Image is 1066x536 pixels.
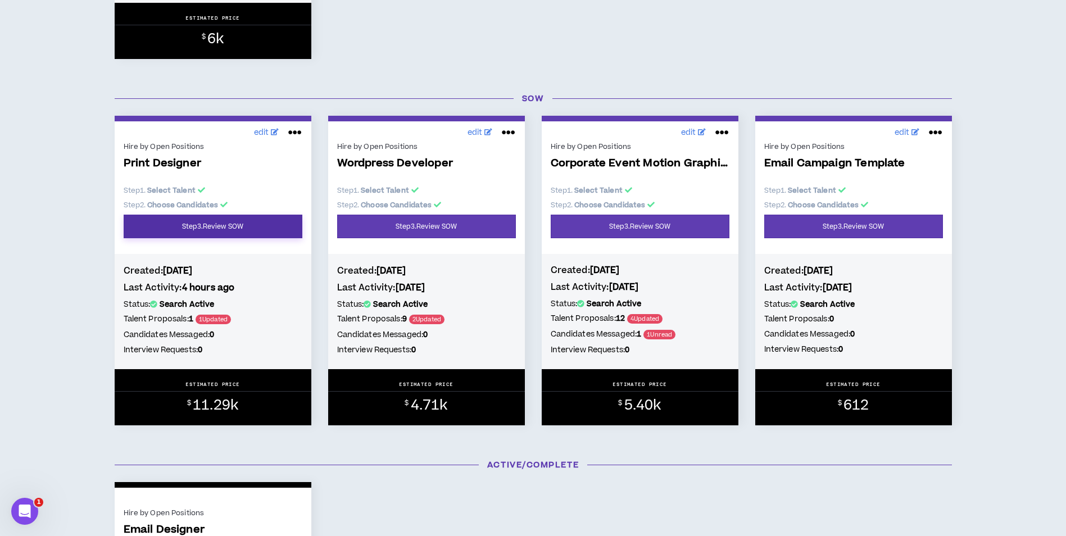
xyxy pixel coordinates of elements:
b: Choose Candidates [361,200,432,210]
b: Search Active [160,299,215,310]
b: 0 [838,344,843,355]
b: [DATE] [590,264,620,276]
h5: Status: [337,298,516,311]
p: Step 2 . [337,200,516,210]
a: Step3.Review SOW [124,215,302,238]
b: 0 [625,344,629,356]
span: Email Campaign Template [764,157,943,170]
b: [DATE] [609,281,639,293]
h5: Candidates Messaged: [551,328,729,341]
h5: Candidates Messaged: [124,329,302,341]
p: ESTIMATED PRICE [185,15,240,21]
h4: Created: [764,265,943,277]
h5: Status: [551,298,729,310]
span: 612 [843,396,869,415]
b: [DATE] [823,281,852,294]
span: edit [681,127,696,139]
h5: Candidates Messaged: [764,328,943,340]
h5: Interview Requests: [764,343,943,356]
b: Select Talent [788,185,836,196]
div: Hire by Open Positions [124,508,302,518]
h5: Talent Proposals: [764,313,943,325]
h5: Interview Requests: [124,344,302,356]
b: 9 [402,314,407,325]
span: 4.71k [411,396,448,415]
b: 4 hours ago [182,281,235,294]
a: edit [678,124,709,142]
p: Step 1 . [551,185,729,196]
b: Search Active [800,299,855,310]
span: edit [254,127,269,139]
b: 0 [850,329,855,340]
h4: Last Activity: [764,281,943,294]
b: Select Talent [147,185,196,196]
b: 0 [411,344,416,356]
h5: Interview Requests: [337,344,516,356]
b: Choose Candidates [788,200,859,210]
p: Step 2 . [551,200,729,210]
p: Step 2 . [764,200,943,210]
p: ESTIMATED PRICE [826,381,881,388]
a: edit [465,124,496,142]
sup: $ [202,32,206,42]
span: Print Designer [124,157,302,170]
h4: Last Activity: [337,281,516,294]
b: [DATE] [804,265,833,277]
span: 6k [207,29,224,49]
a: Step3.Review SOW [764,215,943,238]
div: Hire by Open Positions [124,142,302,152]
p: ESTIMATED PRICE [399,381,453,388]
h4: Last Activity: [551,281,729,293]
b: [DATE] [396,281,425,294]
p: Step 1 . [124,185,302,196]
iframe: Intercom live chat [11,498,38,525]
a: edit [892,124,923,142]
span: edit [468,127,483,139]
h5: Candidates Messaged: [337,329,516,341]
b: 1 [637,329,641,340]
b: [DATE] [163,265,193,277]
p: ESTIMATED PRICE [185,381,240,388]
b: Select Talent [361,185,409,196]
p: Step 1 . [337,185,516,196]
h3: Active/Complete [106,459,960,471]
b: Choose Candidates [574,200,645,210]
sup: $ [618,398,622,408]
sup: $ [838,398,842,408]
h5: Talent Proposals: [124,313,302,326]
b: [DATE] [376,265,406,277]
span: 2 Updated [409,315,444,324]
h3: SOW [106,93,960,105]
span: edit [895,127,910,139]
span: 1 Unread [643,330,675,339]
h4: Created: [551,264,729,276]
h5: Interview Requests: [551,344,729,356]
span: Corporate Event Motion Graphics Animator [551,157,729,170]
h5: Talent Proposals: [551,312,729,325]
span: 5.40k [624,396,661,415]
b: 0 [423,329,428,340]
div: Hire by Open Positions [764,142,943,152]
h5: Talent Proposals: [337,313,516,326]
span: Wordpress Developer [337,157,516,170]
b: 0 [829,314,834,325]
sup: $ [187,398,191,408]
div: Hire by Open Positions [551,142,729,152]
b: 1 [189,314,193,325]
h4: Last Activity: [124,281,302,294]
h4: Created: [337,265,516,277]
p: Step 2 . [124,200,302,210]
h5: Status: [124,298,302,311]
b: 0 [198,344,202,356]
a: Step3.Review SOW [337,215,516,238]
sup: $ [405,398,409,408]
b: Search Active [373,299,428,310]
h4: Created: [124,265,302,277]
h5: Status: [764,298,943,311]
b: Search Active [587,298,642,310]
span: 11.29k [193,396,238,415]
p: Step 1 . [764,185,943,196]
b: 12 [616,313,625,324]
b: 0 [210,329,214,340]
p: ESTIMATED PRICE [613,381,667,388]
